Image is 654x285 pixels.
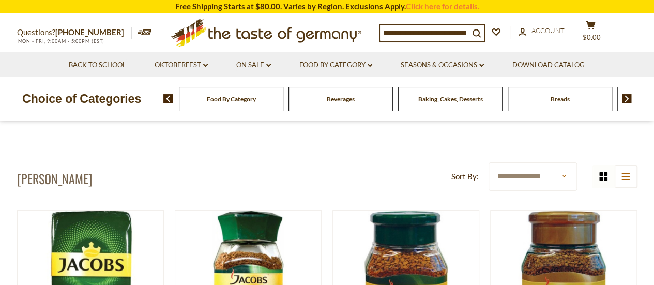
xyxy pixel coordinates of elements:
a: Food By Category [207,95,256,103]
img: next arrow [622,94,632,103]
a: On Sale [236,59,271,71]
a: Download Catalog [512,59,585,71]
a: Food By Category [299,59,372,71]
img: previous arrow [163,94,173,103]
button: $0.00 [575,20,606,46]
a: Baking, Cakes, Desserts [418,95,483,103]
a: Back to School [69,59,126,71]
a: Breads [551,95,570,103]
span: MON - FRI, 9:00AM - 5:00PM (EST) [17,38,105,44]
a: Oktoberfest [155,59,208,71]
a: Account [519,25,565,37]
label: Sort By: [451,170,479,183]
p: Questions? [17,26,132,39]
a: Seasons & Occasions [401,59,484,71]
a: [PHONE_NUMBER] [55,27,124,37]
span: Account [531,26,565,35]
span: $0.00 [583,33,601,41]
a: Click here for details. [406,2,479,11]
h1: [PERSON_NAME] [17,171,92,186]
a: Beverages [327,95,355,103]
